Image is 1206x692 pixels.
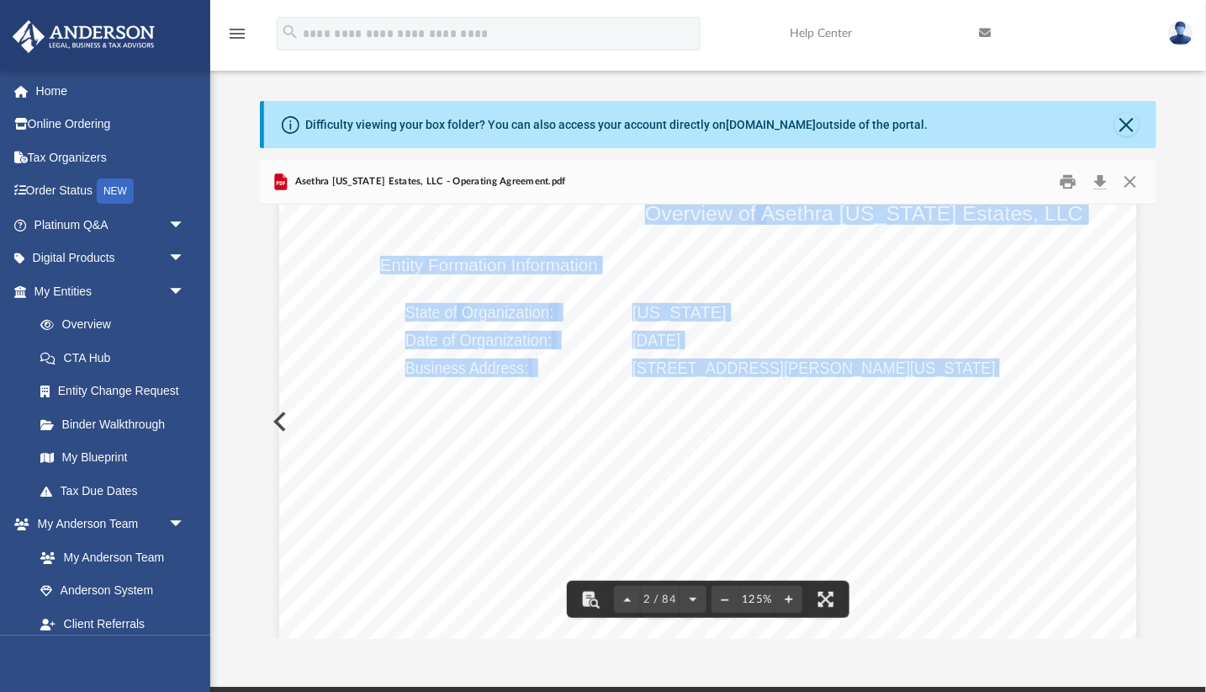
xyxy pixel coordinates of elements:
[168,242,202,276] span: arrow_drop_down
[549,304,554,321] span: :
[680,581,706,618] button: Next page
[24,540,193,574] a: My Anderson Team
[1114,169,1145,195] button: Close
[1115,113,1139,136] button: Close
[12,108,210,141] a: Online Ordering
[168,274,202,309] span: arrow_drop_down
[405,387,526,404] span: Registered Agent:
[24,574,202,608] a: Anderson System
[711,581,738,618] button: Zoom out
[24,607,202,641] a: Client Referrals
[632,359,996,376] span: [STREET_ADDRESS][PERSON_NAME][US_STATE]
[1051,169,1085,195] button: Print
[24,308,210,342] a: Overview
[12,141,210,174] a: Tax Organizers
[380,257,598,274] span: Entity Formation Information
[405,617,497,634] span: Membership
[775,581,802,618] button: Zoom in
[24,407,210,441] a: Binder Walkthrough
[726,118,816,131] a: [DOMAIN_NAME]
[1168,21,1193,45] img: User Pic
[281,23,299,41] i: search
[24,375,210,408] a: Entity Change Request
[405,359,528,376] span: Business Address:
[462,304,549,321] span: Organization
[12,274,210,308] a: My Entitiesarrow_drop_down
[24,474,210,508] a: Tax Due Dates
[97,178,134,204] div: NEW
[227,32,247,44] a: menu
[632,304,727,321] span: [US_STATE]
[12,242,210,275] a: Digital Productsarrow_drop_down
[645,205,756,224] span: Overview of
[738,594,775,605] div: Current zoom level
[691,501,696,518] span: .
[24,441,202,475] a: My Blueprint
[168,508,202,542] span: arrow_drop_down
[260,205,1156,639] div: File preview
[807,581,844,618] button: Enter fullscreen
[291,174,565,189] span: Asethra [US_STATE] Estates, LLC - Operating Agreement.pdf
[380,462,590,479] span: Management and Ownership
[572,581,609,618] button: Toggle findbar
[641,581,680,618] button: 2 / 84
[497,617,502,634] span: :
[260,160,1156,639] div: Preview
[260,205,1156,639] div: Document Viewer
[305,116,928,134] div: Difficulty viewing your box folder? You can also access your account directly on outside of the p...
[260,398,297,445] button: Previous File
[12,508,202,541] a: My Anderson Teamarrow_drop_down
[12,74,210,108] a: Home
[405,578,529,595] span: [PERSON_NAME]
[761,205,1083,224] span: Asethra [US_STATE] Estates, LLC
[8,20,160,53] img: Anderson Advisors Platinum Portal
[1085,169,1115,195] button: Download
[632,415,872,432] span: [STREET_ADDRESS][US_STATE]
[168,208,202,242] span: arrow_drop_down
[614,581,641,618] button: Previous page
[12,174,210,209] a: Order StatusNEW
[405,332,552,349] span: Date of Organization:
[12,208,210,242] a: Platinum Q&Aarrow_drop_down
[24,341,210,375] a: CTA Hub
[632,387,919,404] span: [PERSON_NAME] Registered Agents, Inc.
[641,594,680,605] span: 2 / 84
[405,304,458,321] span: State of
[227,24,247,44] i: menu
[405,540,505,556] span: Management:
[405,501,691,518] span: This company is managed by its managers
[632,332,680,349] span: [DATE]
